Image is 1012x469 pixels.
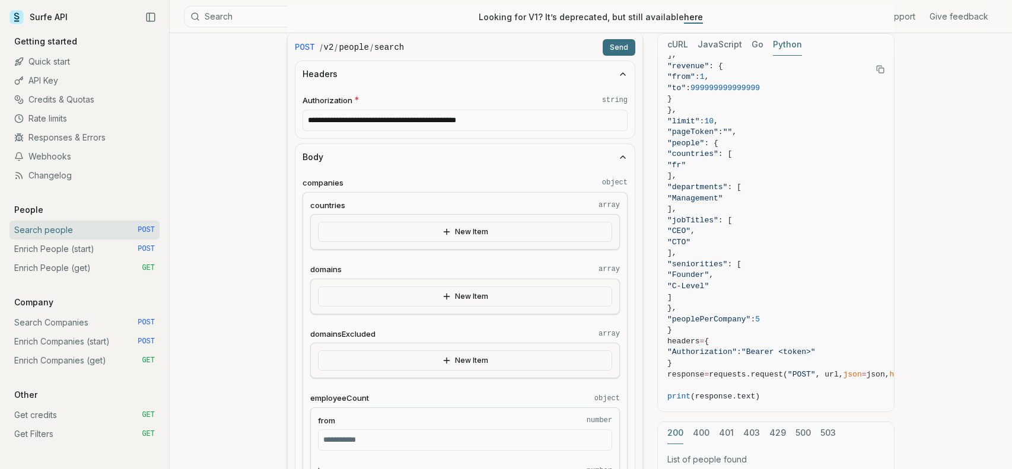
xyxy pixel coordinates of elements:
[142,8,160,26] button: Collapse Sidebar
[667,326,672,334] span: }
[138,244,155,254] span: POST
[795,422,811,444] button: 500
[9,351,160,370] a: Enrich Companies (get) GET
[667,226,690,235] span: "CEO"
[930,11,988,23] a: Give feedback
[667,392,690,401] span: print
[318,415,335,426] span: from
[9,36,82,47] p: Getting started
[698,34,742,56] button: JavaScript
[320,42,323,53] span: /
[704,337,709,346] span: {
[667,238,690,247] span: "CTO"
[142,356,155,365] span: GET
[9,109,160,128] a: Rate limits
[820,422,836,444] button: 503
[667,347,737,356] span: "Authorization"
[695,72,700,81] span: :
[719,422,734,444] button: 401
[732,127,737,136] span: ,
[303,177,343,189] span: companies
[184,6,480,27] button: Search⌘K
[138,337,155,346] span: POST
[755,315,760,324] span: 5
[9,240,160,259] a: Enrich People (start) POST
[667,216,718,225] span: "jobTitles"
[318,350,612,371] button: New Item
[667,117,700,126] span: "limit"
[142,263,155,273] span: GET
[667,370,704,379] span: response
[9,52,160,71] a: Quick start
[9,204,48,216] p: People
[310,200,345,211] span: countries
[9,313,160,332] a: Search Companies POST
[750,315,755,324] span: :
[295,61,635,87] button: Headers
[303,95,352,106] span: Authorization
[667,194,723,203] span: "Management"
[788,370,816,379] span: "POST"
[667,260,727,269] span: "seniorities"
[709,62,723,71] span: : {
[370,42,373,53] span: /
[602,178,628,187] code: object
[138,318,155,327] span: POST
[479,11,703,23] p: Looking for V1? It’s deprecated, but still available
[667,293,672,302] span: ]
[9,425,160,444] a: Get Filters GET
[667,183,727,192] span: "departments"
[867,370,890,379] span: json,
[704,139,718,148] span: : {
[693,422,709,444] button: 400
[704,117,714,126] span: 10
[667,205,677,213] span: ],
[9,147,160,166] a: Webhooks
[718,216,732,225] span: : [
[704,370,709,379] span: =
[871,60,889,78] button: Copy Text
[667,359,672,368] span: }
[890,370,922,379] span: headers
[9,90,160,109] a: Credits & Quotas
[9,8,68,26] a: Surfe API
[686,84,690,92] span: :
[9,406,160,425] a: Get credits GET
[295,144,635,170] button: Body
[667,62,709,71] span: "revenue"
[700,72,705,81] span: 1
[667,72,695,81] span: "from"
[9,166,160,185] a: Changelog
[718,149,732,158] span: : [
[667,304,677,312] span: },
[700,117,705,126] span: :
[335,42,338,53] span: /
[667,454,884,465] p: List of people found
[9,71,160,90] a: API Key
[295,42,315,53] span: POST
[599,329,620,339] code: array
[709,270,714,279] span: ,
[816,370,844,379] span: , url,
[684,12,703,22] a: here
[667,248,677,257] span: ],
[667,270,709,279] span: "Founder"
[727,183,741,192] span: : [
[773,34,802,56] button: Python
[884,11,915,23] a: Support
[9,259,160,277] a: Enrich People (get) GET
[310,264,342,275] span: domains
[599,200,620,210] code: array
[700,337,705,346] span: =
[709,370,788,379] span: requests.request(
[743,422,760,444] button: 403
[723,127,733,136] span: ""
[769,422,786,444] button: 429
[339,42,368,53] code: people
[843,370,861,379] span: json
[9,128,160,147] a: Responses & Errors
[667,94,672,103] span: }
[737,347,742,356] span: :
[667,171,677,180] span: ],
[587,416,612,425] code: number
